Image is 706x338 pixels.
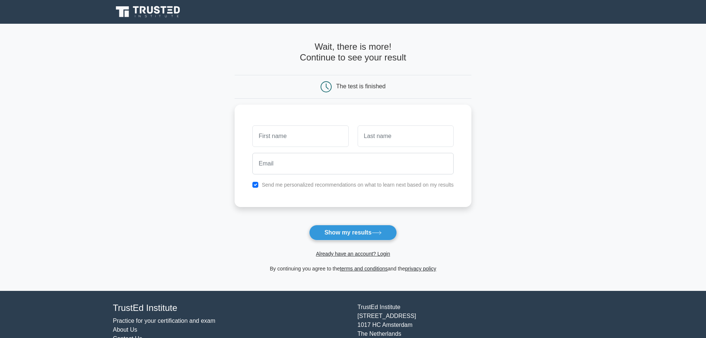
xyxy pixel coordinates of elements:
input: Last name [358,125,454,147]
a: Practice for your certification and exam [113,318,216,324]
input: Email [252,153,454,174]
button: Show my results [309,225,397,240]
a: About Us [113,326,137,333]
h4: Wait, there is more! Continue to see your result [235,42,471,63]
a: terms and conditions [340,266,388,272]
div: The test is finished [336,83,385,89]
div: By continuing you agree to the and the [230,264,476,273]
label: Send me personalized recommendations on what to learn next based on my results [262,182,454,188]
input: First name [252,125,348,147]
h4: TrustEd Institute [113,303,349,314]
a: privacy policy [405,266,436,272]
a: Already have an account? Login [316,251,390,257]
